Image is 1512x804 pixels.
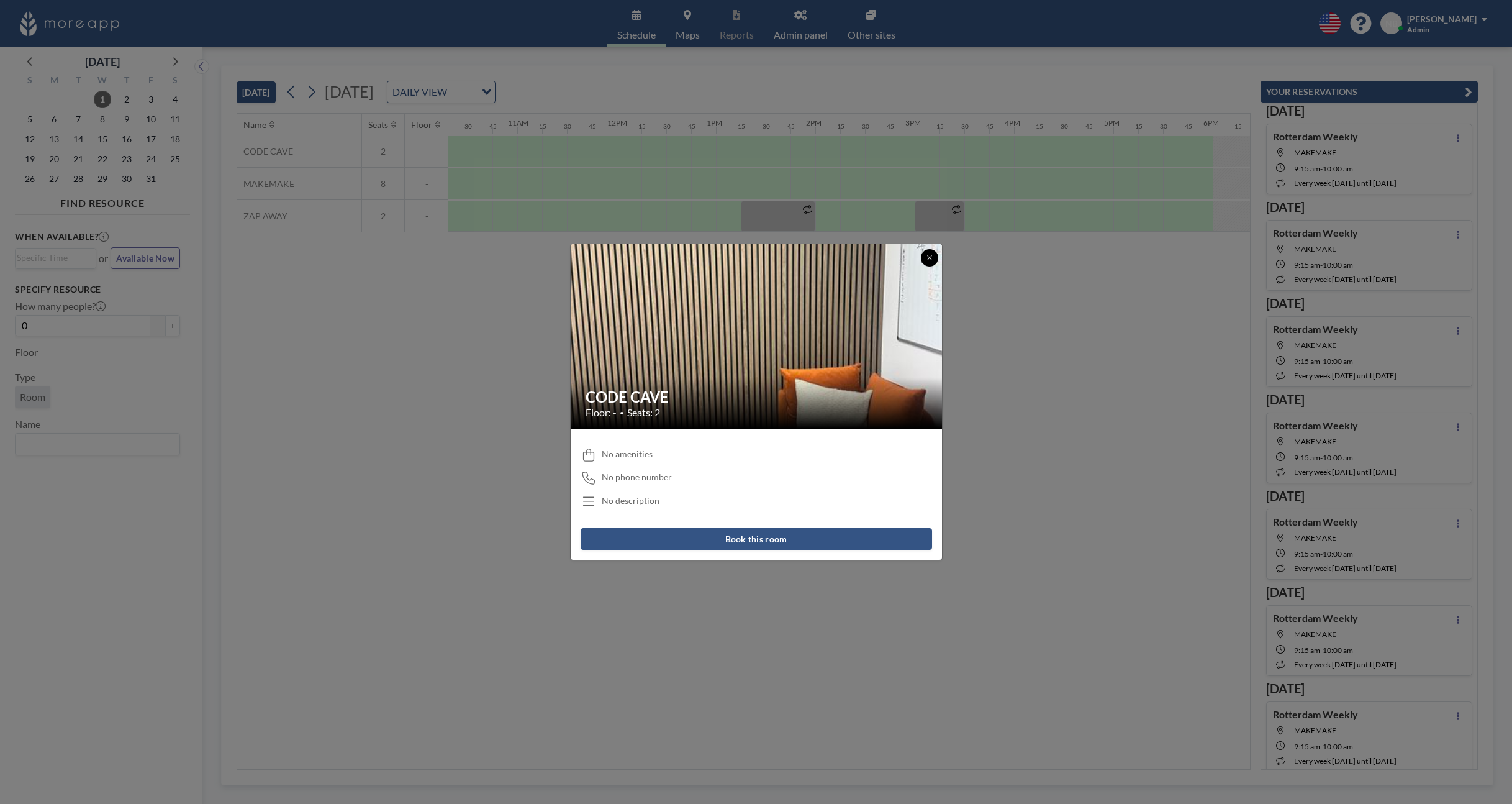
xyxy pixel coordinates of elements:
span: Floor: - [586,406,617,419]
div: No description [602,495,659,506]
span: No phone number [602,472,672,483]
img: 537.jpg [571,88,943,585]
h2: CODE CAVE [586,388,928,406]
span: Seats: 2 [627,406,660,419]
span: • [620,408,624,418]
button: Book this room [581,528,932,550]
span: No amenities [602,449,653,460]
